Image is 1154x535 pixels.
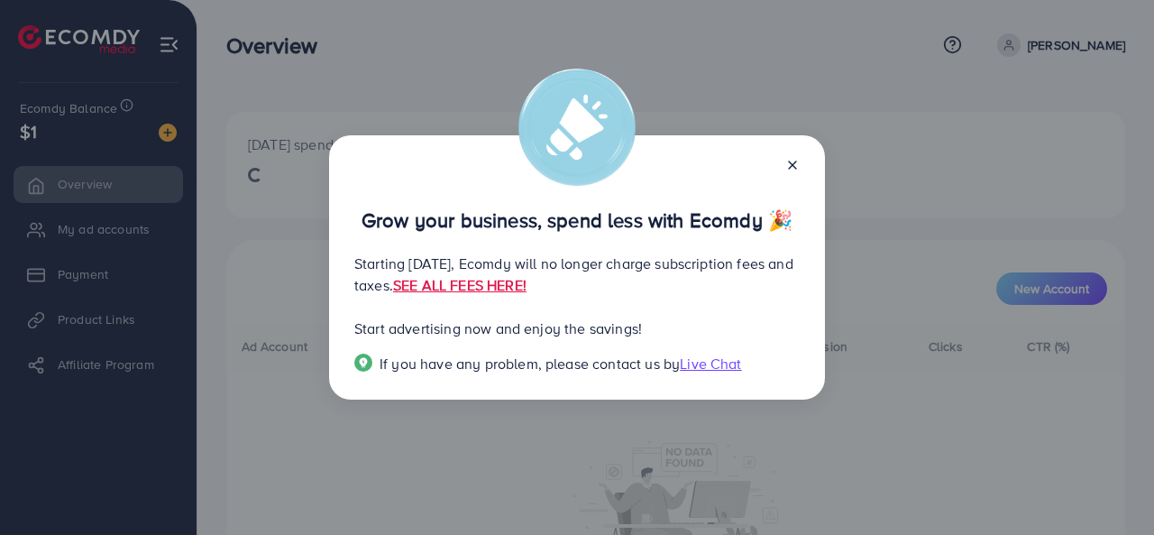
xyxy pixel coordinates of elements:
p: Grow your business, spend less with Ecomdy 🎉 [354,209,800,231]
p: Start advertising now and enjoy the savings! [354,318,800,339]
img: alert [518,69,636,186]
img: Popup guide [354,354,372,372]
span: Live Chat [680,354,741,374]
a: SEE ALL FEES HERE! [393,275,527,295]
span: If you have any problem, please contact us by [380,354,680,374]
p: Starting [DATE], Ecomdy will no longer charge subscription fees and taxes. [354,253,800,296]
